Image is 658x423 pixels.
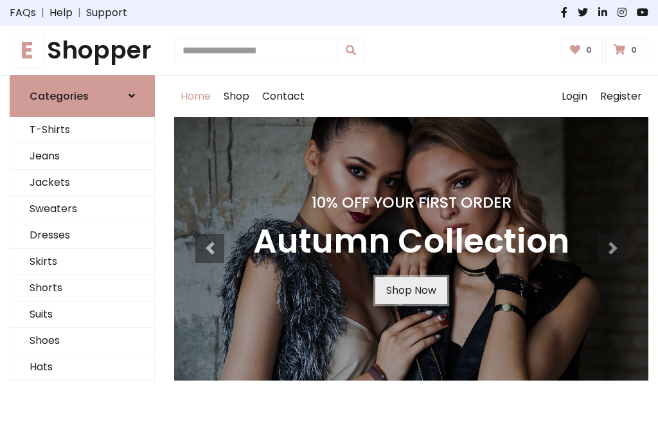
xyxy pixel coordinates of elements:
[562,38,603,62] a: 0
[10,33,44,67] span: E
[49,5,73,21] a: Help
[253,222,569,262] h3: Autumn Collection
[10,301,154,328] a: Suits
[375,277,447,304] a: Shop Now
[10,275,154,301] a: Shorts
[10,117,154,143] a: T-Shirts
[73,5,86,21] span: |
[253,194,569,212] h4: 10% Off Your First Order
[10,75,155,117] a: Categories
[10,5,36,21] a: FAQs
[10,249,154,275] a: Skirts
[10,328,154,354] a: Shoes
[10,170,154,196] a: Jackets
[10,196,154,222] a: Sweaters
[86,5,127,21] a: Support
[256,76,311,117] a: Contact
[10,222,154,249] a: Dresses
[10,143,154,170] a: Jeans
[174,76,217,117] a: Home
[583,44,595,56] span: 0
[594,76,648,117] a: Register
[217,76,256,117] a: Shop
[10,354,154,381] a: Hats
[555,76,594,117] a: Login
[36,5,49,21] span: |
[605,38,648,62] a: 0
[10,36,155,65] h1: Shopper
[30,90,89,102] h6: Categories
[628,44,640,56] span: 0
[10,36,155,65] a: EShopper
